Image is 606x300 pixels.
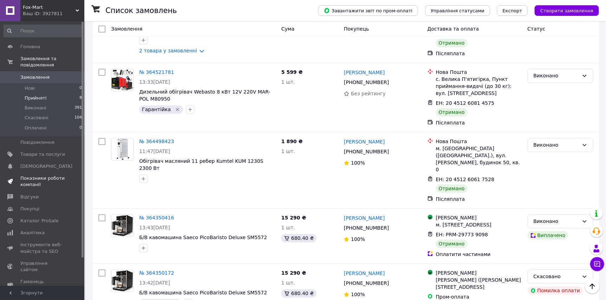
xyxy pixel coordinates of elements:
span: 15 290 ₴ [281,215,306,221]
span: Завантажити звіт по пром-оплаті [324,7,412,14]
span: 13:43[DATE] [139,225,170,230]
span: Управління сайтом [20,260,65,273]
span: Без рейтингу [351,91,386,96]
span: ЕН: 20 4512 6081 4575 [436,100,495,106]
span: Статус [528,26,546,32]
span: 15 290 ₴ [281,270,306,276]
button: Завантажити звіт по пром-оплаті [318,5,418,16]
span: Замовлення [20,74,50,81]
span: Прийняті [25,95,46,101]
span: 1 шт. [281,79,295,85]
span: 1 шт. [281,225,295,230]
button: Управління статусами [425,5,490,16]
img: Фото товару [111,69,133,90]
span: 100% [351,292,365,297]
span: Експорт [503,8,522,13]
span: Відгуки [20,194,39,200]
button: Створити замовлення [535,5,599,16]
span: Аналітика [20,230,45,236]
a: 2 товара у замовленні [139,48,197,53]
div: 680.40 ₴ [281,289,316,298]
span: 13:42[DATE] [139,280,170,286]
a: [PERSON_NAME] [344,215,385,222]
div: Помилка оплати [528,286,583,295]
span: 5 599 ₴ [281,69,303,75]
span: [DEMOGRAPHIC_DATA] [20,163,72,170]
img: Фото товару [111,270,133,291]
div: Нова Пошта [436,69,522,76]
div: Виконано [534,141,579,149]
div: Оплатити частинами [436,251,522,258]
div: [PERSON_NAME] ([PERSON_NAME][STREET_ADDRESS] [436,276,522,291]
div: [PHONE_NUMBER] [342,77,390,87]
a: № 364350172 [139,270,174,276]
span: Доставка та оплата [427,26,479,32]
span: Fox-Mart [23,4,76,11]
div: с. Велика П'ятигірка, Пункт приймання-видачі (до 30 кг): вул. [STREET_ADDRESS] [436,76,522,97]
span: Товари та послуги [20,151,65,158]
a: [PERSON_NAME] [344,270,385,277]
span: Нові [25,85,35,91]
span: 0 [79,125,82,131]
span: Гарантійка [142,107,171,112]
button: Експорт [497,5,528,16]
span: 100% [351,160,365,166]
div: Скасовано [534,273,579,280]
div: Виплачено [528,231,568,240]
div: Післяплата [436,119,522,126]
span: Cума [281,26,294,32]
div: Післяплата [436,50,522,57]
span: Скасовані [25,115,49,121]
span: 13:33[DATE] [139,79,170,85]
span: Покупці [20,206,39,212]
div: Виконано [534,217,579,225]
span: ЕН: 20 4512 6061 7528 [436,177,495,182]
span: Повідомлення [20,139,54,146]
h1: Список замовлень [105,6,177,15]
span: ЕН: PRM-29773 9098 [436,232,488,237]
span: Б/В кавомашина Saeco PicoBaristo Deluxe SM5572 [139,235,267,240]
span: 8 [79,95,82,101]
input: Пошук [4,25,83,37]
span: 1 шт. [281,280,295,286]
svg: Видалити мітку [175,107,180,112]
span: 391 [75,105,82,111]
span: Виконані [25,105,46,111]
div: Післяплата [436,196,522,203]
span: 11:47[DATE] [139,148,170,154]
span: Головна [20,44,40,50]
a: № 364350416 [139,215,174,221]
div: Виконано [534,72,579,79]
span: Замовлення [111,26,142,32]
div: Нова Пошта [436,138,522,145]
a: Фото товару [111,269,134,292]
div: [PERSON_NAME] [436,269,522,276]
div: Отримано [436,108,468,116]
a: Обігрівач масляний 11 ребер Kumtel KUM 1230S 2300 Вт [139,158,263,171]
div: [PHONE_NUMBER] [342,223,390,233]
img: Фото товару [111,215,133,236]
span: Показники роботи компанії [20,175,65,188]
div: 680.40 ₴ [281,234,316,242]
a: № 364498423 [139,139,174,144]
div: Отримано [436,240,468,248]
a: Фото товару [111,214,134,237]
a: Фото товару [111,138,134,160]
span: Гаманець компанії [20,279,65,291]
span: Каталог ProSale [20,218,58,224]
span: 104 [75,115,82,121]
span: Замовлення та повідомлення [20,56,84,68]
span: Управління статусами [431,8,484,13]
span: 1 шт. [281,148,295,154]
button: Наверх [585,279,600,294]
span: Створити замовлення [540,8,593,13]
a: Дизельний обігрівач Webasto 8 кВт 12V 220V MAR-POL M80950 [139,89,270,102]
div: м. [STREET_ADDRESS] [436,221,522,228]
div: Ваш ID: 3927811 [23,11,84,17]
a: [PERSON_NAME] [344,138,385,145]
div: [PHONE_NUMBER] [342,147,390,157]
img: Фото товару [113,138,132,160]
span: Оплачені [25,125,47,131]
